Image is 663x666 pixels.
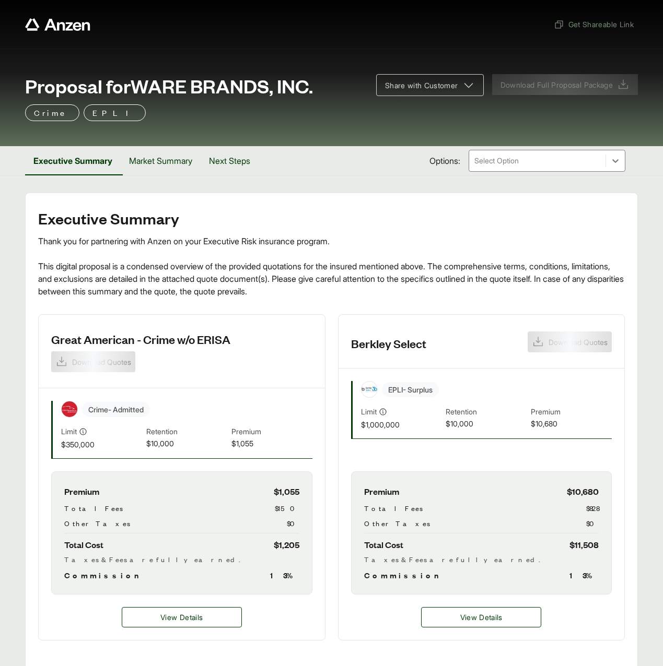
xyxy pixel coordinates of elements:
span: $11,508 [569,538,599,552]
span: Get Shareable Link [554,19,634,30]
button: Share with Customer [376,74,484,96]
a: Anzen website [25,18,90,31]
span: Premium [531,406,612,418]
span: 13 % [270,569,299,581]
span: $828 [586,503,599,514]
img: Great American [62,401,77,417]
span: Limit [61,426,77,437]
span: Total Fees [364,503,423,514]
span: Crime - Admitted [82,402,150,417]
h3: Berkley Select [351,336,426,351]
span: View Details [460,612,503,623]
div: Taxes & Fees are fully earned. [64,554,299,565]
span: $1,000,000 [361,419,442,430]
span: $0 [586,518,599,529]
span: Download Full Proposal Package [501,79,613,90]
span: EPLI - Surplus [382,382,439,397]
span: Share with Customer [385,80,458,91]
div: Taxes & Fees are fully earned. [364,554,599,565]
h3: Great American - Crime w/o ERISA [51,331,230,347]
span: Options: [429,154,460,167]
span: Limit [361,406,377,417]
button: Next Steps [201,146,259,175]
button: View Details [122,607,242,627]
p: EPLI [92,106,137,119]
button: Executive Summary [25,146,121,175]
span: Commission [64,569,144,581]
span: $10,680 [567,484,599,498]
span: Retention [146,426,227,438]
span: $350,000 [61,439,142,450]
span: Premium [231,426,312,438]
a: Great American - Crime w/o ERISA details [122,607,242,627]
a: Berkley Select details [421,607,541,627]
span: Other Taxes [64,518,130,529]
span: Premium [364,484,399,498]
span: $10,680 [531,418,612,430]
span: $1,055 [274,484,299,498]
span: $150 [275,503,299,514]
button: Get Shareable Link [550,15,638,34]
span: Other Taxes [364,518,430,529]
button: Market Summary [121,146,201,175]
span: Total Cost [364,538,403,552]
img: Berkley Select [362,382,377,397]
span: $10,000 [446,418,527,430]
p: Crime [34,106,71,119]
span: $0 [287,518,299,529]
span: $1,055 [231,438,312,450]
span: Commission [364,569,444,581]
span: View Details [160,612,203,623]
div: Thank you for partnering with Anzen on your Executive Risk insurance program. This digital propos... [38,235,625,298]
button: View Details [421,607,541,627]
h2: Executive Summary [38,210,625,227]
span: Total Fees [64,503,123,514]
span: Total Cost [64,538,103,552]
span: Proposal for WARE BRANDS, INC. [25,75,313,96]
span: $10,000 [146,438,227,450]
span: 13 % [569,569,599,581]
span: Retention [446,406,527,418]
span: Premium [64,484,99,498]
span: $1,205 [274,538,299,552]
